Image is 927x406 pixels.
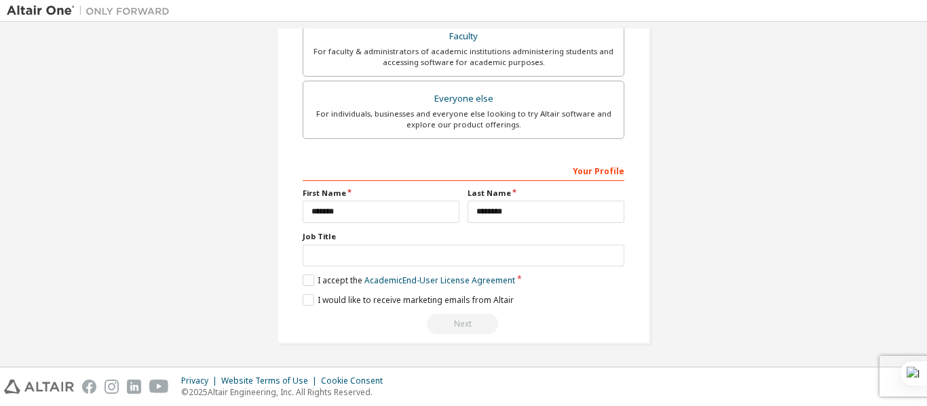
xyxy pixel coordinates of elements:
img: Altair One [7,4,176,18]
div: Website Terms of Use [221,375,321,386]
div: Privacy [181,375,221,386]
div: You need to provide your academic email [303,314,624,334]
img: instagram.svg [105,380,119,394]
img: linkedin.svg [127,380,141,394]
div: Everyone else [311,89,616,108]
img: facebook.svg [82,380,96,394]
div: Your Profile [303,159,624,181]
label: First Name [303,188,459,199]
div: Faculty [311,27,616,46]
div: For individuals, businesses and everyone else looking to try Altair software and explore our prod... [311,108,616,130]
label: Last Name [468,188,624,199]
label: I would like to receive marketing emails from Altair [303,294,514,306]
label: Job Title [303,231,624,242]
p: © 2025 Altair Engineering, Inc. All Rights Reserved. [181,386,391,398]
a: Academic End-User License Agreement [364,275,515,286]
div: For faculty & administrators of academic institutions administering students and accessing softwa... [311,46,616,68]
label: I accept the [303,275,515,286]
img: altair_logo.svg [4,380,74,394]
img: youtube.svg [149,380,169,394]
div: Cookie Consent [321,375,391,386]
